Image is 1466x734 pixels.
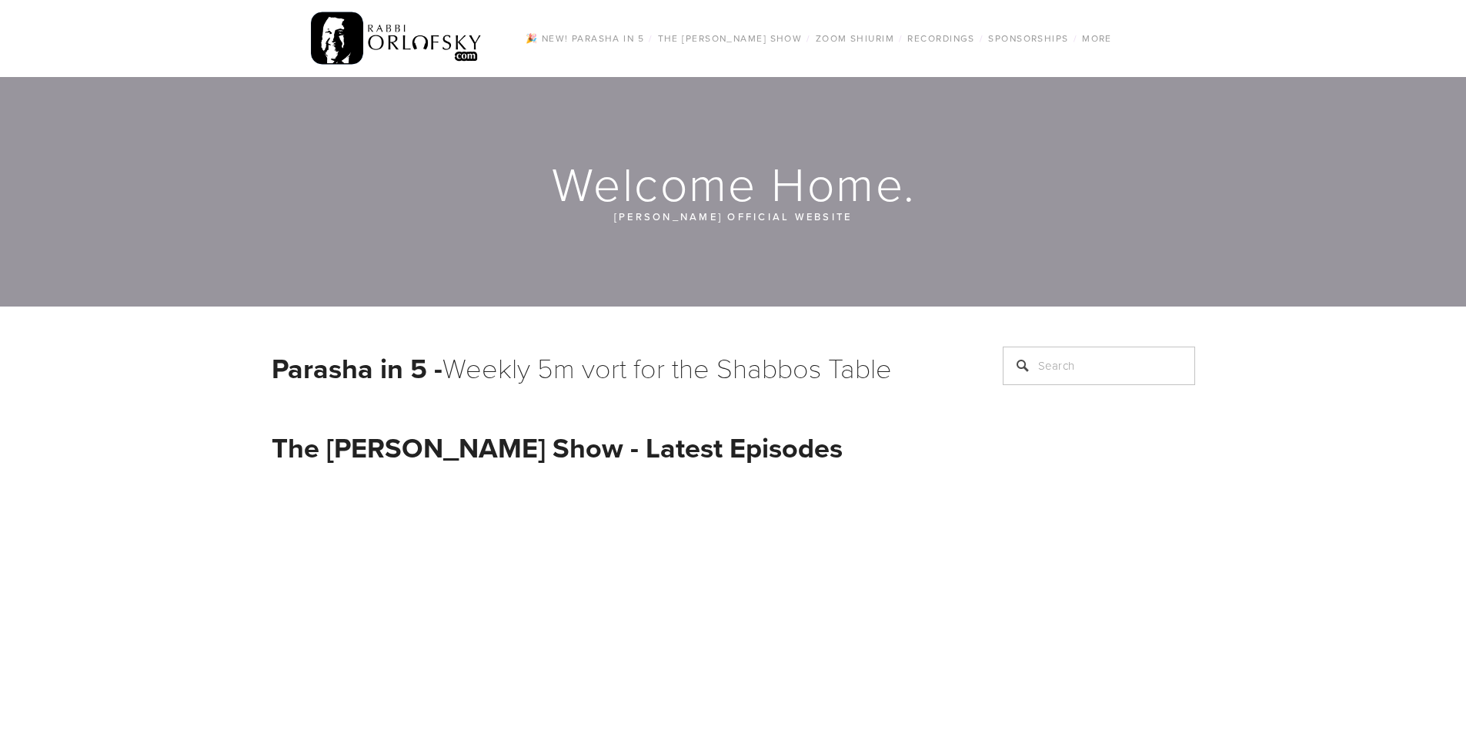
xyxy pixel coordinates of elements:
[272,427,843,468] strong: The [PERSON_NAME] Show - Latest Episodes
[649,32,653,45] span: /
[272,348,442,388] strong: Parasha in 5 -
[980,32,983,45] span: /
[1074,32,1077,45] span: /
[1077,28,1117,49] a: More
[811,28,899,49] a: Zoom Shiurim
[272,347,964,389] h1: Weekly 5m vort for the Shabbos Table
[899,32,903,45] span: /
[364,208,1103,225] p: [PERSON_NAME] official website
[272,159,1197,208] h1: Welcome Home.
[311,8,483,69] img: RabbiOrlofsky.com
[1003,347,1195,385] input: Search
[521,28,649,49] a: 🎉 NEW! Parasha in 5
[903,28,979,49] a: Recordings
[653,28,807,49] a: The [PERSON_NAME] Show
[806,32,810,45] span: /
[983,28,1073,49] a: Sponsorships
